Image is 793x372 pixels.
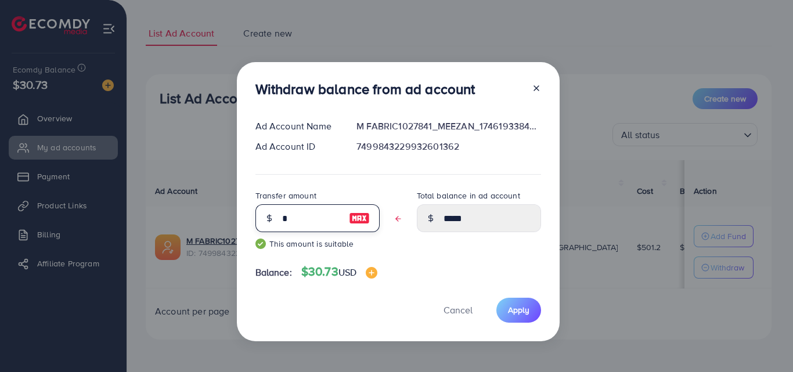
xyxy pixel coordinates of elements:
img: guide [255,239,266,249]
h3: Withdraw balance from ad account [255,81,475,97]
iframe: Chat [744,320,784,363]
span: Apply [508,304,529,316]
div: Ad Account Name [246,120,348,133]
div: 7499843229932601362 [347,140,550,153]
div: M FABRIC1027841_MEEZAN_1746193384004 [347,120,550,133]
span: Balance: [255,266,292,279]
label: Total balance in ad account [417,190,520,201]
div: Ad Account ID [246,140,348,153]
label: Transfer amount [255,190,316,201]
button: Cancel [429,298,487,323]
img: image [349,211,370,225]
span: Cancel [444,304,473,316]
small: This amount is suitable [255,238,380,250]
span: USD [338,266,356,279]
button: Apply [496,298,541,323]
img: image [366,267,377,279]
h4: $30.73 [301,265,377,279]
